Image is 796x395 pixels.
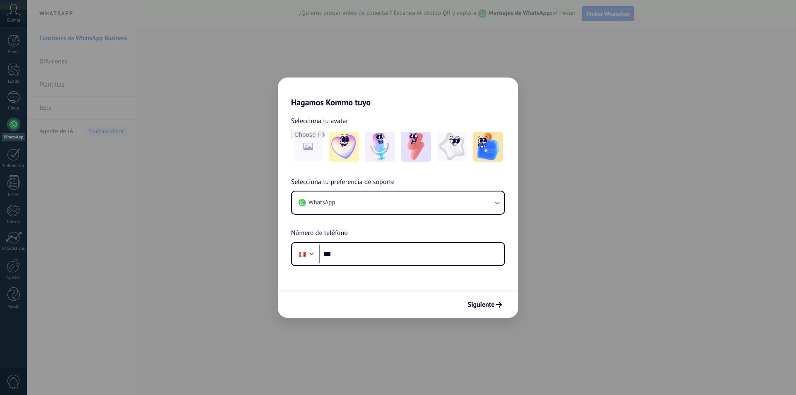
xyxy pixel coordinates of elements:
[468,302,495,308] span: Siguiente
[401,132,431,162] img: -3.jpeg
[291,116,348,126] span: Selecciona tu avatar
[292,191,504,214] button: WhatsApp
[278,78,518,107] h2: Hagamos Kommo tuyo
[308,199,335,207] span: WhatsApp
[365,132,395,162] img: -2.jpeg
[329,132,359,162] img: -1.jpeg
[464,298,506,312] button: Siguiente
[294,245,310,263] div: Peru: + 51
[473,132,503,162] img: -5.jpeg
[291,177,395,188] span: Selecciona tu preferencia de soporte
[437,132,467,162] img: -4.jpeg
[291,228,348,239] span: Número de teléfono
